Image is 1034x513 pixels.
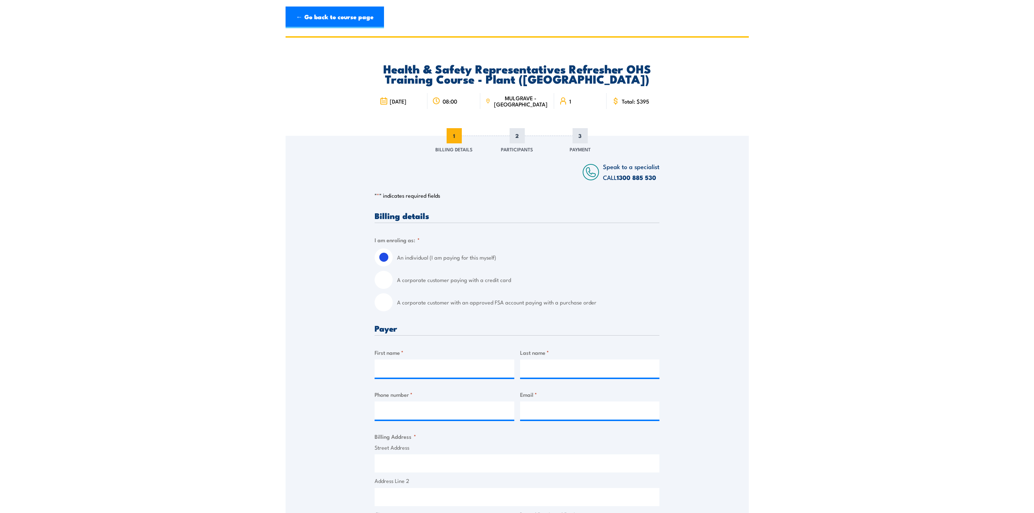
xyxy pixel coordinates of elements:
h3: Payer [375,324,659,332]
label: A corporate customer paying with a credit card [397,271,659,289]
label: Address Line 2 [375,477,659,485]
h2: Health & Safety Representatives Refresher OHS Training Course - Plant ([GEOGRAPHIC_DATA]) [375,63,659,84]
span: 1 [569,98,571,104]
span: 2 [510,128,525,143]
label: Street Address [375,443,659,452]
span: 08:00 [443,98,457,104]
legend: Billing Address [375,432,416,441]
legend: I am enroling as: [375,236,420,244]
a: 1300 885 530 [617,173,656,182]
label: Last name [520,348,660,357]
label: First name [375,348,514,357]
a: ← Go back to course page [286,7,384,28]
span: Total: $395 [622,98,649,104]
span: Billing Details [435,146,473,153]
span: [DATE] [390,98,406,104]
label: Email [520,390,660,399]
span: MULGRAVE - [GEOGRAPHIC_DATA] [493,95,549,107]
span: Participants [501,146,533,153]
label: A corporate customer with an approved FSA account paying with a purchase order [397,293,659,311]
p: " " indicates required fields [375,192,659,199]
h3: Billing details [375,211,659,220]
span: 3 [573,128,588,143]
label: Phone number [375,390,514,399]
span: Speak to a specialist CALL [603,162,659,182]
label: An individual (I am paying for this myself) [397,248,659,266]
span: 1 [447,128,462,143]
span: Payment [570,146,591,153]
